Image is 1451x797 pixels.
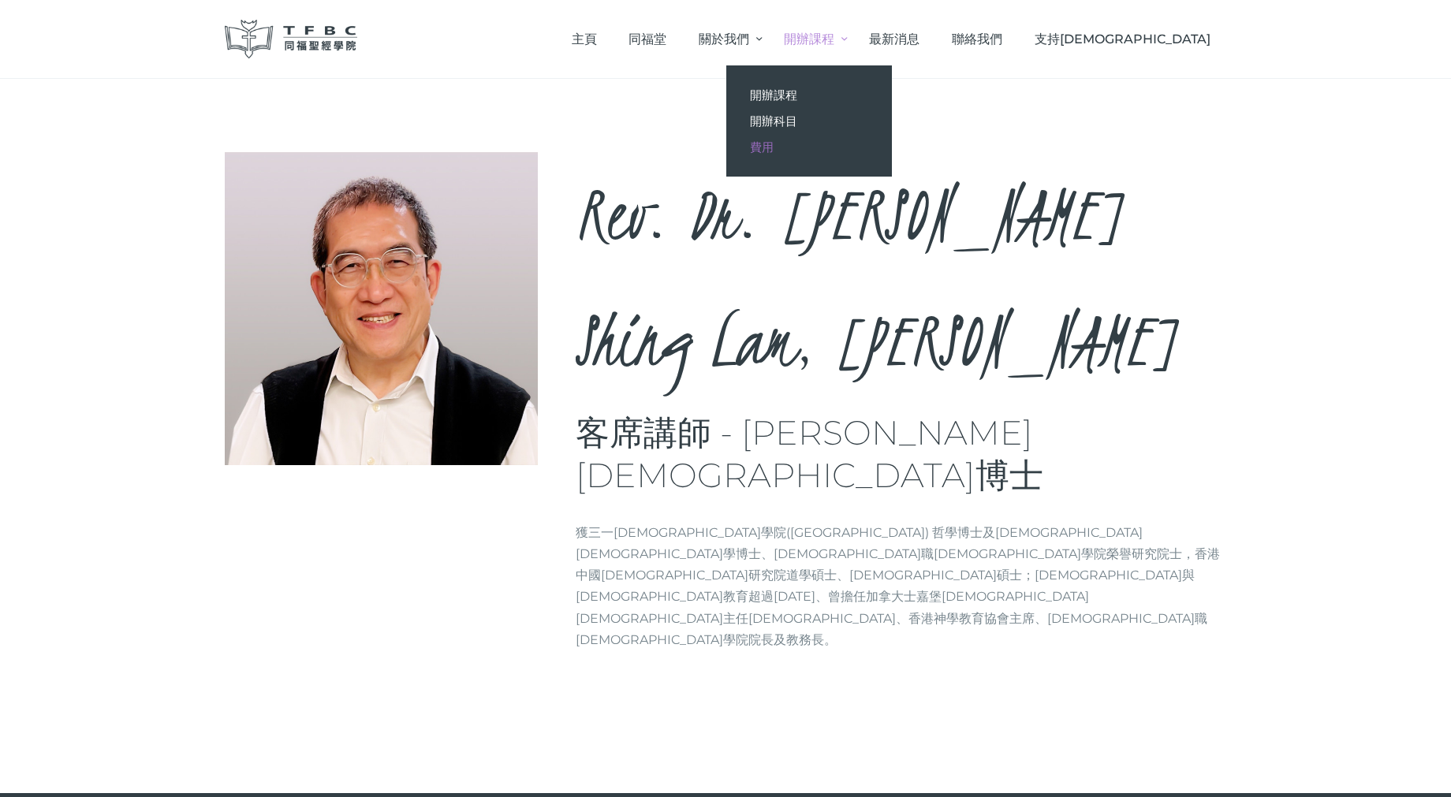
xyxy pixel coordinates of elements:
span: 最新消息 [869,32,919,47]
a: 關於我們 [682,16,767,62]
img: 同福聖經學院 TFBC [225,20,357,58]
span: 支持[DEMOGRAPHIC_DATA] [1035,32,1210,47]
p: 獲三一[DEMOGRAPHIC_DATA]學院([GEOGRAPHIC_DATA]) 哲學博士及[DEMOGRAPHIC_DATA][DEMOGRAPHIC_DATA]學博士、[DEMOGRAP... [576,522,1227,650]
a: 開辦課程 [768,16,853,62]
span: 費用 [750,140,774,155]
h2: Rev. Dr. [PERSON_NAME] Shing Lam, [PERSON_NAME] [576,152,1227,404]
a: 聯絡我們 [936,16,1019,62]
a: 開辦課程 [726,82,892,108]
span: 關於我們 [699,32,749,47]
span: 聯絡我們 [952,32,1002,47]
a: 支持[DEMOGRAPHIC_DATA] [1018,16,1226,62]
a: 最新消息 [853,16,936,62]
span: 開辦科目 [750,114,797,128]
a: 同福堂 [613,16,683,62]
span: 開辦課程 [750,88,797,102]
a: 費用 [726,134,892,160]
img: Rev. Dr. Li Shing Lam, Derek [225,152,538,465]
h3: 客席講師 - [PERSON_NAME][DEMOGRAPHIC_DATA]博士 [576,412,1227,497]
a: 開辦科目 [726,108,892,134]
span: 同福堂 [629,32,666,47]
a: 主頁 [555,16,613,62]
span: 開辦課程 [784,32,834,47]
span: 主頁 [572,32,597,47]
